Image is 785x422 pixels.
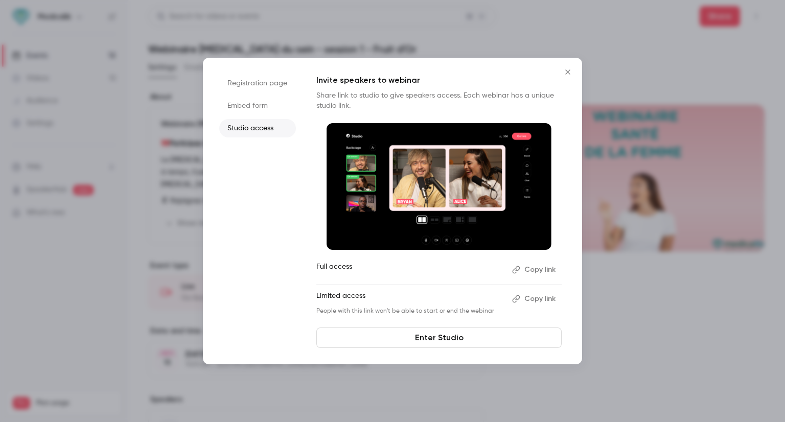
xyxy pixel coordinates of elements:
img: Invite speakers to webinar [327,123,551,250]
p: Invite speakers to webinar [316,74,562,86]
a: Enter Studio [316,327,562,348]
li: Studio access [219,119,296,137]
p: Share link to studio to give speakers access. Each webinar has a unique studio link. [316,90,562,111]
button: Close [558,62,578,82]
p: People with this link won't be able to start or end the webinar [316,307,504,315]
p: Limited access [316,291,504,307]
button: Copy link [508,291,562,307]
li: Embed form [219,97,296,115]
p: Full access [316,262,504,278]
li: Registration page [219,74,296,92]
button: Copy link [508,262,562,278]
